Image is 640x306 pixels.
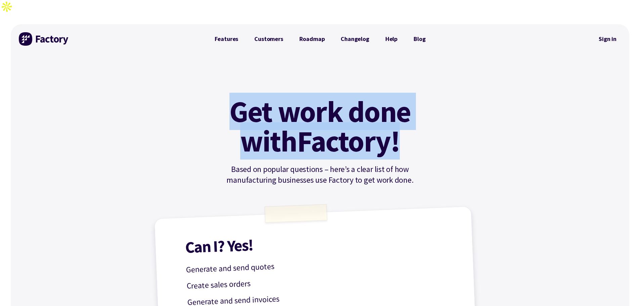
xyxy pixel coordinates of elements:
[19,32,69,46] img: Factory
[594,31,621,47] nav: Secondary Navigation
[297,126,400,156] mark: Factory!
[186,253,454,276] p: Generate and send quotes
[207,32,434,46] nav: Primary Navigation
[207,164,434,185] p: Based on popular questions – here’s a clear list of how manufacturing businesses use Factory to g...
[525,233,640,306] iframe: Chat Widget
[186,269,455,293] p: Create sales orders
[246,32,291,46] a: Customers
[377,32,406,46] a: Help
[333,32,377,46] a: Changelog
[594,31,621,47] a: Sign in
[219,97,421,156] h1: Get work done with
[291,32,333,46] a: Roadmap
[207,32,247,46] a: Features
[406,32,433,46] a: Blog
[185,229,453,255] h1: Can I? Yes!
